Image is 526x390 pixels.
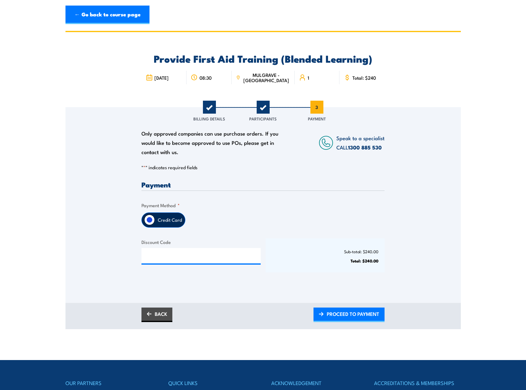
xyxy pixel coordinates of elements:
[65,379,152,387] h4: OUR PARTNERS
[327,306,379,322] span: PROCEED TO PAYMENT
[352,75,376,80] span: Total: $240
[141,308,172,322] a: BACK
[168,379,255,387] h4: QUICK LINKS
[271,379,358,387] h4: ACKNOWLEDGEMENT
[141,181,385,188] h3: Payment
[193,115,225,122] span: Billing Details
[242,72,290,83] span: MULGRAVE - [GEOGRAPHIC_DATA]
[374,379,461,387] h4: ACCREDITATIONS & MEMBERSHIPS
[200,75,212,80] span: 08:30
[141,202,180,209] legend: Payment Method
[141,129,282,157] div: Only approved companies can use purchase orders. If you would like to become approved to use POs,...
[351,258,378,264] strong: Total: $240.00
[336,134,385,151] span: Speak to a specialist CALL
[141,238,261,245] label: Discount Code
[348,143,382,151] a: 1300 885 530
[272,249,379,254] p: Sub-total: $240.00
[308,75,309,80] span: 1
[203,101,216,114] span: 1
[141,164,385,170] p: " " indicates required fields
[155,213,185,227] label: Credit Card
[310,101,323,114] span: 3
[257,101,270,114] span: 2
[249,115,277,122] span: Participants
[308,115,326,122] span: Payment
[313,308,385,322] a: PROCEED TO PAYMENT
[141,54,385,63] h2: Provide First Aid Training (Blended Learning)
[65,6,149,24] a: ← Go back to course page
[154,75,169,80] span: [DATE]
